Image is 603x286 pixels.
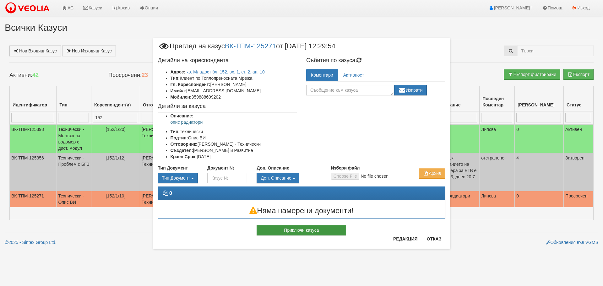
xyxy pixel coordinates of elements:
[158,57,297,64] h4: Детайли на кореспондента
[158,173,198,183] button: Тип Документ
[171,94,297,100] li: 359888609202
[423,234,445,244] button: Отказ
[171,129,180,134] b: Тип:
[257,173,321,183] div: Двоен клик, за изчистване на избраната стойност.
[419,168,445,179] button: Архив
[257,225,346,235] button: Приключи казуса
[171,119,297,125] p: опис радиатори
[171,82,210,87] b: Гл. Кореспондент:
[171,142,198,147] b: Отговорник:
[158,103,297,110] h4: Детайли за казуса
[187,69,265,74] a: кв. Младост бл. 152, вх. 1, ет. 2, ап. 10
[339,69,369,81] a: Активност
[261,175,291,181] span: Доп. Описание
[158,165,188,171] label: Тип Документ
[394,85,427,95] button: Изпрати
[171,148,193,153] b: Създател:
[225,42,276,50] a: ВК-ТПМ-125271
[389,234,421,244] button: Редакция
[306,57,445,64] h4: Събития по казуса
[171,94,192,100] b: Мобилен:
[171,81,297,88] li: [PERSON_NAME]
[169,191,172,196] strong: 0
[171,76,180,81] b: Тип:
[162,175,190,181] span: Тип Документ
[171,88,297,94] li: [EMAIL_ADDRESS][DOMAIN_NAME]
[207,173,247,183] input: Казус №
[331,165,360,171] label: Избери файл
[171,135,297,141] li: Опис ВИ
[257,173,299,183] button: Доп. Описание
[171,141,297,147] li: [PERSON_NAME] - Технически
[158,173,198,183] div: Двоен клик, за изчистване на избраната стойност.
[158,207,445,215] h3: Няма намерени документи!
[257,165,289,171] label: Доп. Описание
[306,69,338,81] a: Коментари
[171,113,193,118] b: Описание:
[171,75,297,81] li: Клиент по Топлопреносната Мрежа
[171,69,186,74] b: Адрес:
[207,165,234,171] label: Документ №
[158,43,335,54] span: Преглед на казус от [DATE] 12:29:54
[171,147,297,154] li: [PERSON_NAME] и Развитие
[171,154,197,159] b: Краен Срок:
[171,128,297,135] li: Технически
[171,154,297,160] li: [DATE]
[171,88,186,93] b: Имейл:
[171,135,188,140] b: Подтип:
